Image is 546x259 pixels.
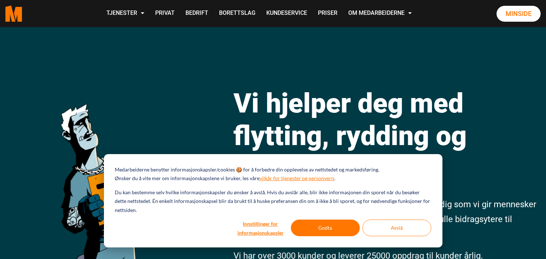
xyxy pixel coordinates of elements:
a: Bedrift [180,1,214,26]
button: Godta [291,220,360,236]
a: Kundeservice [261,1,313,26]
button: Innstillinger for informasjonskapsler [233,220,288,236]
a: Minside [497,6,541,22]
a: Borettslag [214,1,261,26]
h1: Vi hjelper deg med flytting, rydding og avfallskjøring [233,87,538,184]
a: Tjenester [101,1,150,26]
a: Privat [150,1,180,26]
a: Priser [313,1,343,26]
p: Du kan bestemme selv hvilke informasjonskapsler du ønsker å avslå. Hvis du avslår alle, blir ikke... [115,188,431,215]
p: Medarbeiderne benytter informasjonskapsler/cookies 🍪 for å forbedre din opplevelse av nettstedet ... [115,165,379,174]
div: Cookie banner [104,154,442,247]
a: Om Medarbeiderne [343,1,417,26]
button: Avslå [362,220,431,236]
p: Ønsker du å vite mer om informasjonskapslene vi bruker, les våre . [115,174,335,183]
a: vilkår for tjenester og personvern [259,174,334,183]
